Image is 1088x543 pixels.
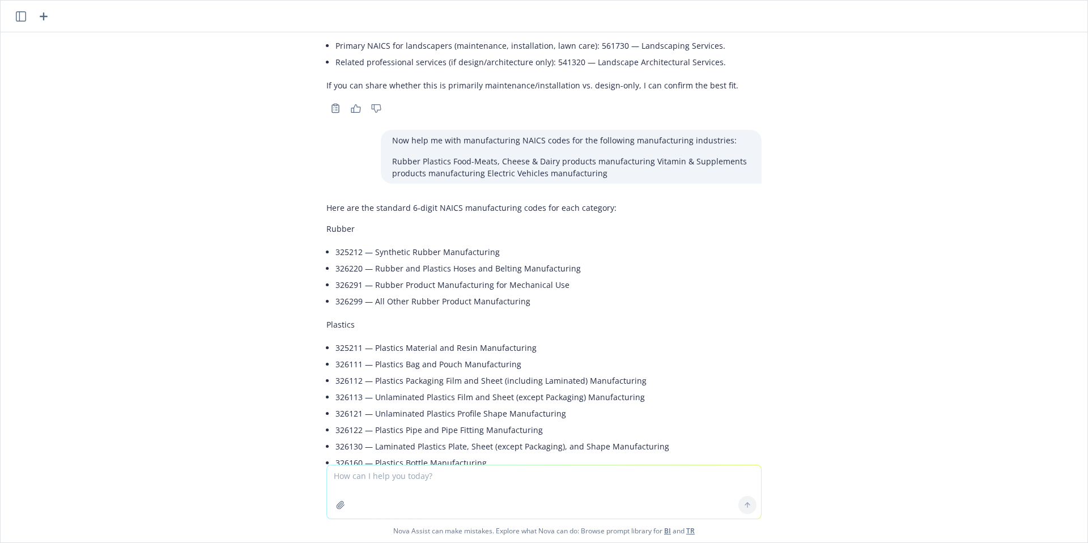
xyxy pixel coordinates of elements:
li: 326291 — Rubber Product Manufacturing for Mechanical Use [335,277,762,293]
p: If you can share whether this is primarily maintenance/installation vs. design-only, I can confir... [326,79,738,91]
p: Rubber [326,223,762,235]
li: 325212 — Synthetic Rubber Manufacturing [335,244,762,260]
li: 326111 — Plastics Bag and Pouch Manufacturing [335,356,762,372]
p: Rubber Plastics Food-Meats, Cheese & Dairy products manufacturing Vitamin & Supplements products ... [392,155,750,179]
p: Now help me with manufacturing NAICS codes for the following manufacturing industries: [392,134,750,146]
li: 326299 — All Other Rubber Product Manufacturing [335,293,762,309]
li: Primary NAICS for landscapers (maintenance, installation, lawn care): 561730 — Landscaping Services. [335,37,738,54]
li: 326160 — Plastics Bottle Manufacturing [335,455,762,471]
p: Plastics [326,319,762,330]
p: Here are the standard 6‑digit NAICS manufacturing codes for each category: [326,202,762,214]
span: Nova Assist can make mistakes. Explore what Nova can do: Browse prompt library for and [5,519,1083,542]
li: 326220 — Rubber and Plastics Hoses and Belting Manufacturing [335,260,762,277]
li: 326121 — Unlaminated Plastics Profile Shape Manufacturing [335,405,762,422]
li: 326130 — Laminated Plastics Plate, Sheet (except Packaging), and Shape Manufacturing [335,438,762,455]
li: 325211 — Plastics Material and Resin Manufacturing [335,340,762,356]
button: Thumbs down [367,100,385,116]
li: Related professional services (if design/architecture only): 541320 — Landscape Architectural Ser... [335,54,738,70]
a: TR [686,526,695,536]
a: BI [664,526,671,536]
svg: Copy to clipboard [330,103,341,113]
li: 326122 — Plastics Pipe and Pipe Fitting Manufacturing [335,422,762,438]
li: 326112 — Plastics Packaging Film and Sheet (including Laminated) Manufacturing [335,372,762,389]
li: 326113 — Unlaminated Plastics Film and Sheet (except Packaging) Manufacturing [335,389,762,405]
